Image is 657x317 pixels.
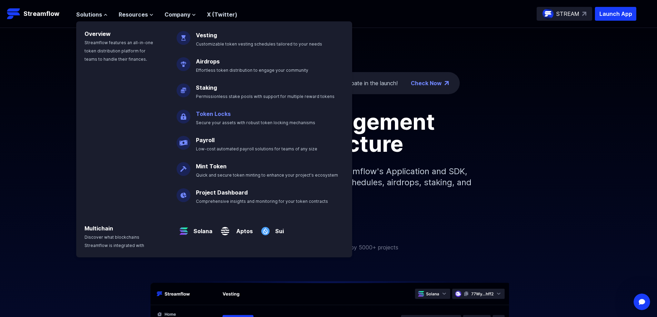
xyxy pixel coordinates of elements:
a: Token Locks [196,110,231,117]
span: Low-cost automated payroll solutions for teams of any size [196,146,317,151]
a: Mint Token [196,163,227,170]
a: Payroll [196,137,215,143]
a: Aptos [232,221,253,235]
a: Staking [196,84,217,91]
span: Discover what blockchains Streamflow is integrated with [84,235,144,248]
a: Multichain [84,225,113,232]
a: Sui [272,221,284,235]
p: Streamflow [23,9,59,19]
img: top-right-arrow.png [445,81,449,85]
img: Sui [258,219,272,238]
span: Company [165,10,190,19]
a: Project Dashboard [196,189,248,196]
a: Solana [191,221,212,235]
img: Payroll [177,130,190,150]
span: Customizable token vesting schedules tailored to your needs [196,41,322,47]
span: Effortless token distribution to engage your community [196,68,308,73]
span: Quick and secure token minting to enhance your project's ecosystem [196,172,338,178]
span: Comprehensive insights and monitoring for your token contracts [196,199,328,204]
span: Streamflow features an all-in-one token distribution platform for teams to handle their finances. [84,40,153,62]
a: Airdrops [196,58,220,65]
img: Solana [177,219,191,238]
a: Streamflow [7,7,69,21]
a: STREAM [537,7,592,21]
img: Vesting [177,26,190,45]
img: Streamflow Logo [7,7,21,21]
img: Staking [177,78,190,97]
img: Mint Token [177,157,190,176]
button: Launch App [595,7,636,21]
img: Project Dashboard [177,183,190,202]
span: Solutions [76,10,102,19]
iframe: Intercom live chat [634,294,650,310]
img: top-right-arrow.svg [582,12,586,16]
img: Aptos [218,219,232,238]
span: Resources [119,10,148,19]
a: Vesting [196,32,217,39]
a: X (Twitter) [207,11,237,18]
img: Token Locks [177,104,190,123]
button: Company [165,10,196,19]
img: Airdrops [177,52,190,71]
img: streamflow-logo-circle.png [542,8,554,19]
button: Solutions [76,10,108,19]
p: Trusted by 5000+ projects [329,243,398,251]
a: Overview [84,30,111,37]
span: Secure your assets with robust token locking mechanisms [196,120,315,125]
span: Permissionless stake pools with support for multiple reward tokens [196,94,335,99]
a: Check Now [411,79,442,87]
button: Resources [119,10,153,19]
p: STREAM [556,10,579,18]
